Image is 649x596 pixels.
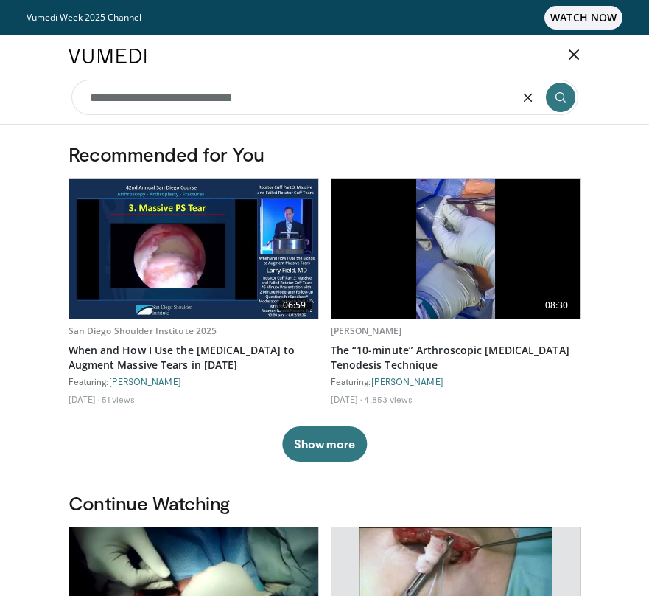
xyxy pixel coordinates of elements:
li: 4,853 views [364,393,413,405]
img: a2754e7b-6a63-49f3-ab5f-5c38285fe722.620x360_q85_upscale.jpg [331,179,580,319]
input: Search topics, interventions [71,80,578,115]
a: The “10-minute” Arthroscopic [MEDICAL_DATA] Tenodesis Technique [331,343,581,372]
h3: Continue Watching [69,491,581,515]
span: WATCH NOW [544,6,622,30]
a: [PERSON_NAME] [109,376,181,387]
div: Featuring: [69,375,319,387]
li: [DATE] [69,393,100,405]
span: 06:59 [277,298,312,313]
a: [PERSON_NAME] [371,376,443,387]
img: VuMedi Logo [69,49,147,63]
a: When and How I Use the [MEDICAL_DATA] to Augment Massive Tears in [DATE] [69,343,319,372]
li: 51 views [102,393,135,405]
img: bb5e53e6-f191-420d-8cc3-3697f5341a0d.620x360_q85_upscale.jpg [69,179,318,319]
a: San Diego Shoulder Institute 2025 [69,325,217,337]
li: [DATE] [331,393,362,405]
a: Vumedi Week 2025 ChannelWATCH NOW [27,6,622,30]
button: Show more [282,426,367,462]
div: Featuring: [331,375,581,387]
a: 06:59 [69,179,318,319]
span: 08:30 [539,298,575,313]
a: 08:30 [331,179,580,319]
a: [PERSON_NAME] [331,325,402,337]
h3: Recommended for You [69,142,581,166]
